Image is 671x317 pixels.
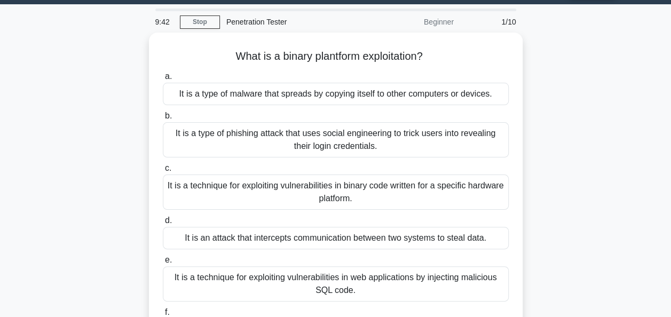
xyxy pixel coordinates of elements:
span: d. [165,216,172,225]
div: It is a technique for exploiting vulnerabilities in binary code written for a specific hardware p... [163,175,509,210]
div: It is an attack that intercepts communication between two systems to steal data. [163,227,509,249]
div: It is a type of phishing attack that uses social engineering to trick users into revealing their ... [163,122,509,157]
span: b. [165,111,172,120]
div: 9:42 [149,11,180,33]
div: 1/10 [460,11,523,33]
span: e. [165,255,172,264]
span: c. [165,163,171,172]
div: It is a technique for exploiting vulnerabilities in web applications by injecting malicious SQL c... [163,266,509,302]
a: Stop [180,15,220,29]
span: a. [165,72,172,81]
h5: What is a binary plantform exploitation? [162,50,510,64]
span: f. [165,307,170,316]
div: It is a type of malware that spreads by copying itself to other computers or devices. [163,83,509,105]
div: Penetration Tester [220,11,367,33]
div: Beginner [367,11,460,33]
